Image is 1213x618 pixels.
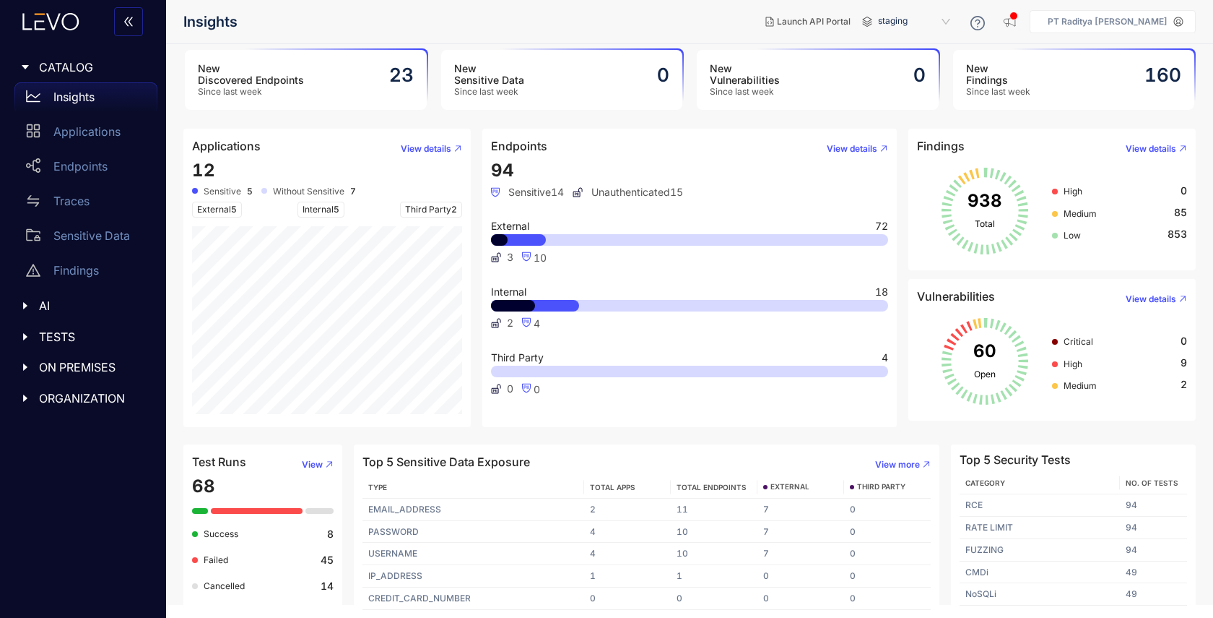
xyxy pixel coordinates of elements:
[53,160,108,173] p: Endpoints
[584,565,671,588] td: 1
[757,588,844,610] td: 0
[844,543,931,565] td: 0
[1064,336,1093,347] span: Critical
[389,64,414,86] h2: 23
[183,14,238,30] span: Insights
[39,299,146,312] span: AI
[53,229,130,242] p: Sensitive Data
[1120,583,1187,606] td: 49
[14,152,157,186] a: Endpoints
[321,554,334,566] b: 45
[290,453,334,476] button: View
[857,483,905,492] span: THIRD PARTY
[491,221,529,231] span: External
[9,322,157,352] div: TESTS
[9,352,157,382] div: ON PREMISES
[204,528,238,539] span: Success
[815,137,888,160] button: View details
[1126,294,1176,304] span: View details
[960,517,1120,539] td: RATE LIMIT
[1181,357,1187,369] span: 9
[965,478,1005,487] span: Category
[491,160,514,181] span: 94
[710,87,780,97] span: Since last week
[204,554,228,565] span: Failed
[917,290,995,303] h4: Vulnerabilities
[1114,137,1187,160] button: View details
[966,63,1030,86] h3: New Findings
[451,204,457,215] span: 2
[757,565,844,588] td: 0
[192,160,215,181] span: 12
[960,562,1120,584] td: CMDi
[875,287,888,297] span: 18
[454,63,524,86] h3: New Sensitive Data
[1168,228,1187,240] span: 853
[671,521,757,544] td: 10
[777,17,851,27] span: Launch API Portal
[14,117,157,152] a: Applications
[966,87,1030,97] span: Since last week
[584,588,671,610] td: 0
[204,186,241,197] span: Sensitive
[1048,17,1168,27] p: PT Raditya [PERSON_NAME]
[757,543,844,565] td: 7
[20,393,30,403] span: caret-right
[1064,380,1097,391] span: Medium
[14,221,157,256] a: Sensitive Data
[454,87,524,97] span: Since last week
[584,543,671,565] td: 4
[534,383,540,395] span: 0
[321,580,334,592] b: 14
[491,353,544,363] span: Third Party
[1181,335,1187,347] span: 0
[1181,185,1187,197] span: 0
[507,252,513,263] span: 3
[53,264,99,277] p: Findings
[878,10,953,33] span: staging
[584,521,671,544] td: 4
[1064,359,1082,369] span: High
[1181,379,1187,390] span: 2
[757,521,844,544] td: 7
[534,252,547,264] span: 10
[400,202,462,218] span: Third Party
[507,383,513,395] span: 0
[584,499,671,521] td: 2
[362,521,584,544] td: PASSWORD
[1144,64,1181,86] h2: 160
[368,483,387,492] span: TYPE
[1120,517,1187,539] td: 94
[754,10,862,33] button: Launch API Portal
[273,186,344,197] span: Without Sensitive
[39,61,146,74] span: CATALOG
[1174,207,1187,218] span: 85
[192,455,246,468] h4: Test Runs
[350,186,356,197] b: 7
[671,588,757,610] td: 0
[362,499,584,521] td: EMAIL_ADDRESS
[917,140,965,153] h4: Findings
[491,186,564,198] span: Sensitive 14
[671,543,757,565] td: 10
[671,565,757,588] td: 1
[1120,562,1187,584] td: 49
[864,453,931,476] button: View more
[1126,478,1178,487] span: No. of Tests
[297,202,344,218] span: Internal
[677,483,747,492] span: TOTAL ENDPOINTS
[53,90,95,103] p: Insights
[960,494,1120,517] td: RCE
[590,483,635,492] span: TOTAL APPS
[123,16,134,29] span: double-left
[657,64,669,86] h2: 0
[875,460,920,470] span: View more
[39,392,146,405] span: ORGANIZATION
[827,144,877,154] span: View details
[26,263,40,278] span: warning
[39,330,146,343] span: TESTS
[1120,539,1187,562] td: 94
[362,455,530,468] h4: Top 5 Sensitive Data Exposure
[192,202,242,218] span: External
[192,476,215,497] span: 68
